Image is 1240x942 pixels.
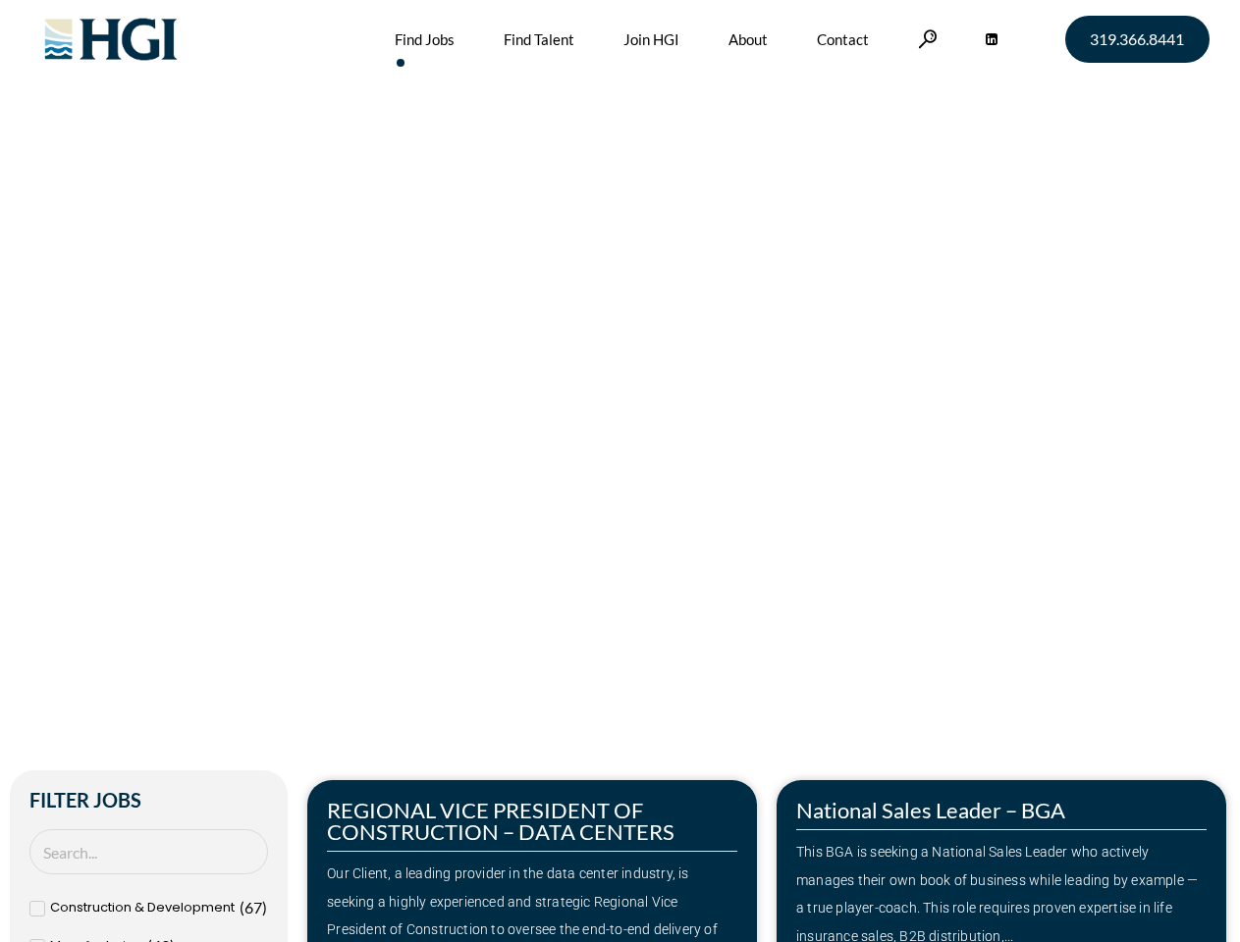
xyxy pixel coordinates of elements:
span: » [71,395,150,415]
a: REGIONAL VICE PRESIDENT OF CONSTRUCTION – DATA CENTERS [327,797,674,845]
span: 319.366.8441 [1090,31,1184,47]
span: Next Move [366,304,655,369]
h2: Filter Jobs [29,790,268,810]
span: ) [262,898,267,916]
input: Search Job [29,829,268,875]
span: 67 [244,898,262,916]
a: National Sales Leader – BGA [796,797,1065,823]
a: 319.366.8441 [1065,16,1210,63]
a: Search [918,29,938,48]
span: ( [240,898,244,916]
span: Make Your [71,301,354,372]
a: Home [71,395,112,415]
span: Construction & Development [50,894,235,922]
span: Jobs [119,395,150,415]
